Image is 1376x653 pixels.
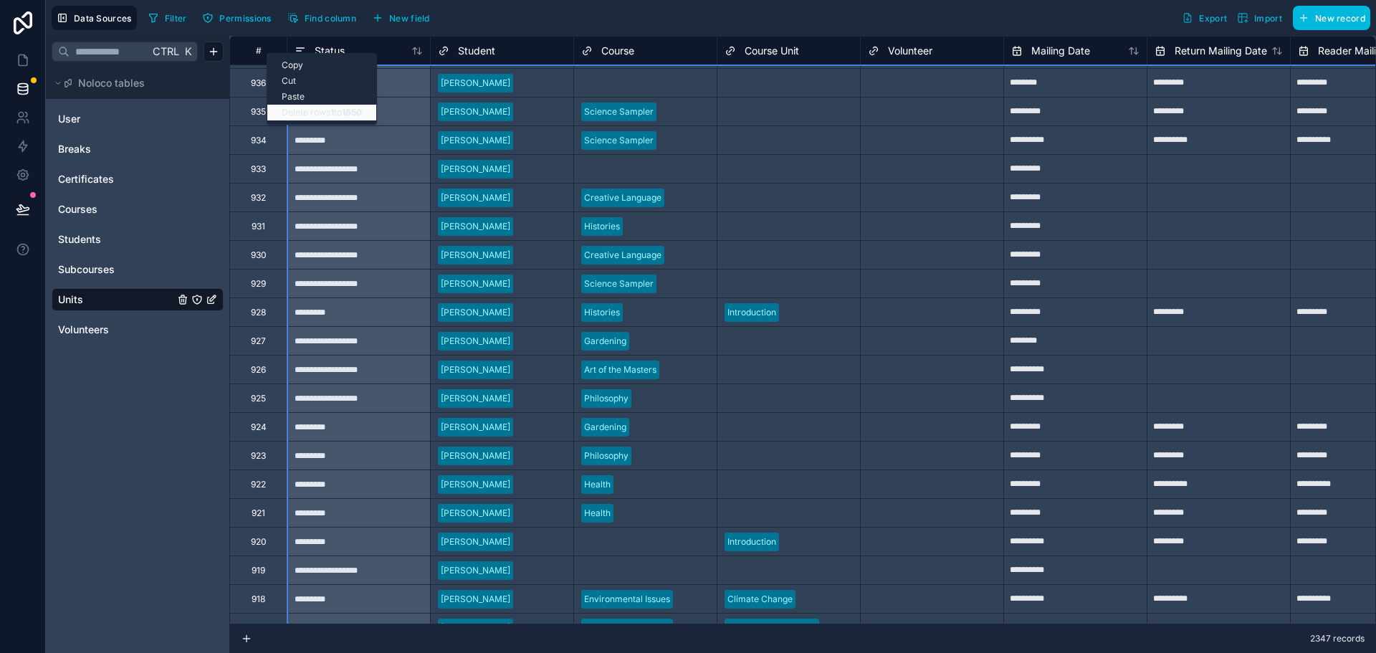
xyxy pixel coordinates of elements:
div: [PERSON_NAME] [441,163,510,176]
div: Breaks [52,138,224,161]
div: [PERSON_NAME] [441,478,510,491]
div: Cut [267,73,376,89]
div: Paste [267,89,376,105]
div: [PERSON_NAME] [441,593,510,606]
div: [PERSON_NAME] [441,105,510,118]
a: Permissions [197,7,282,29]
a: Volunteers [58,323,174,337]
span: Data Sources [74,13,132,24]
div: 918 [252,594,265,605]
span: Filter [165,13,187,24]
span: Mailing Date [1031,44,1090,58]
div: [PERSON_NAME] [441,564,510,577]
div: 920 [251,536,267,548]
div: [PERSON_NAME] [441,392,510,405]
div: [PERSON_NAME] [441,621,510,634]
div: Science Sampler [584,105,654,118]
div: Philosophy [584,392,629,405]
div: Subcourses [52,258,224,281]
div: Volunteers [52,318,224,341]
span: Subcourses [58,262,115,277]
div: 936 [251,77,266,89]
div: 930 [251,249,267,261]
a: Courses [58,202,174,216]
span: Volunteers [58,323,109,337]
div: Histories [584,306,620,319]
a: Students [58,232,174,247]
div: Health [584,478,611,491]
a: New record [1287,6,1370,30]
button: New record [1293,6,1370,30]
div: 919 [252,565,265,576]
span: Export [1199,13,1227,24]
div: [PERSON_NAME] [441,220,510,233]
span: Import [1254,13,1282,24]
button: Filter [143,7,192,29]
div: Certificates [52,168,224,191]
span: K [183,47,193,57]
div: Environmental Issues [584,621,670,634]
span: Student [458,44,495,58]
span: Noloco tables [78,76,145,90]
span: Breaks [58,142,91,156]
div: [PERSON_NAME] [441,249,510,262]
div: 928 [251,307,266,318]
b: 1 [330,107,334,118]
div: [PERSON_NAME] [441,449,510,462]
div: 926 [251,364,266,376]
span: User [58,112,80,126]
button: New field [367,7,435,29]
div: 925 [251,393,266,404]
a: Subcourses [58,262,174,277]
div: Environmental Issues [584,593,670,606]
div: [PERSON_NAME] [441,191,510,204]
span: Ctrl [151,42,181,60]
div: Health [584,507,611,520]
div: Courses [52,198,224,221]
button: Import [1232,6,1287,30]
div: Gardening [584,421,626,434]
div: 934 [251,135,267,146]
div: 921 [252,507,265,519]
button: Noloco tables [52,73,215,93]
a: Breaks [58,142,174,156]
div: Creative Language [584,191,661,204]
span: New record [1315,13,1365,24]
div: [PERSON_NAME] [441,306,510,319]
div: 924 [251,421,267,433]
span: Course Unit [745,44,799,58]
div: Science Sampler [584,134,654,147]
div: [PERSON_NAME] [441,277,510,290]
b: 1650 [342,107,362,118]
span: Permissions [219,13,271,24]
div: [PERSON_NAME] [441,363,510,376]
div: 923 [251,450,266,462]
button: Permissions [197,7,276,29]
div: 931 [252,221,265,232]
span: Return Mailing Date [1175,44,1267,58]
div: Delete rows to [267,105,376,120]
span: Courses [58,202,97,216]
button: Find column [282,7,361,29]
div: 933 [251,163,266,175]
div: Histories [584,220,620,233]
div: Philosophy [584,449,629,462]
button: Data Sources [52,6,137,30]
div: # [241,45,276,56]
div: Art of the Masters [584,363,656,376]
div: Copy [267,57,376,73]
div: Climate Change [727,593,793,606]
span: Volunteer [888,44,932,58]
span: Find column [305,13,356,24]
div: 927 [251,335,266,347]
a: User [58,112,174,126]
div: Students [52,228,224,251]
div: [PERSON_NAME] [441,335,510,348]
div: 917 [252,622,265,634]
div: Gardening [584,335,626,348]
div: Science Sampler [584,277,654,290]
div: Introduction [727,535,776,548]
div: [PERSON_NAME] [441,507,510,520]
span: Students [58,232,101,247]
div: Introduction [727,306,776,319]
